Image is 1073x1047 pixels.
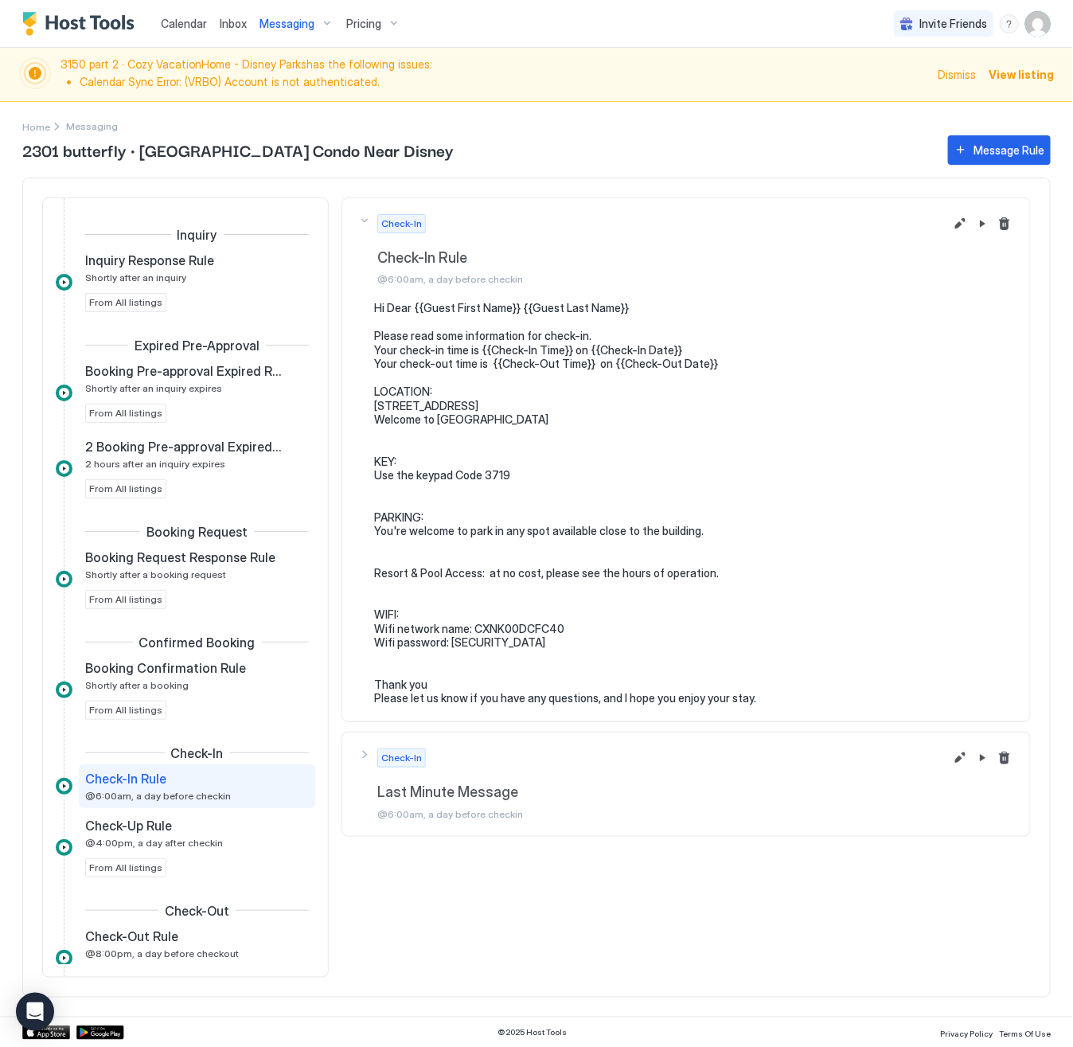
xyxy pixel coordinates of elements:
button: Message Rule [948,135,1051,165]
span: Last Minute Message [377,783,944,802]
span: Booking Pre-approval Expired Rule [85,363,283,379]
button: Pause Message Rule [973,214,992,233]
span: From All listings [89,406,162,420]
div: menu [1000,14,1019,33]
span: Shortly after an inquiry [85,272,186,283]
span: Confirmed Booking [139,635,256,650]
a: Home [22,118,50,135]
span: Check-In [381,217,422,231]
span: @4:00pm, a day after checkin [85,837,223,849]
span: @6:00am, a day before checkin [85,790,231,802]
span: 2301 butterfly · [GEOGRAPHIC_DATA] Condo Near Disney [22,138,932,162]
span: Calendar [161,17,207,30]
div: User profile [1025,11,1051,37]
span: 2 Booking Pre-approval Expired Rule [85,439,283,455]
span: Booking Request Response Rule [85,549,275,565]
span: From All listings [89,703,162,717]
span: Inbox [220,17,247,30]
span: @6:00am, a day before checkin [377,808,944,820]
span: Check-In Rule [377,249,944,268]
button: Edit message rule [950,214,970,233]
a: Terms Of Use [999,1024,1051,1041]
span: From All listings [89,482,162,496]
a: App Store [22,1026,70,1040]
span: Inquiry [178,227,217,243]
div: Open Intercom Messenger [16,993,54,1031]
span: Check-In [171,745,224,761]
button: Check-InLast Minute Message@6:00am, a day before checkinEdit message rulePause Message RuleDelete... [342,733,1030,836]
span: From All listings [89,861,162,875]
span: Expired Pre-Approval [135,338,259,354]
li: Calendar Sync Error: (VRBO) Account is not authenticated. [80,75,928,89]
span: Shortly after a booking [85,679,189,691]
div: Breadcrumb [22,118,50,135]
span: Check-In Rule [85,771,166,787]
button: Check-InCheck-In Rule@6:00am, a day before checkinEdit message rulePause Message RuleDelete messa... [342,198,1030,302]
span: Shortly after a booking request [85,568,226,580]
button: Delete message rule [995,748,1014,768]
div: Dismiss [938,66,976,83]
a: Privacy Policy [940,1024,993,1041]
span: From All listings [89,592,162,607]
div: Message Rule [974,142,1044,158]
span: Terms Of Use [999,1029,1051,1038]
span: Check-Up Rule [85,818,172,834]
span: @8:00pm, a day before checkout [85,947,239,959]
span: @6:00am, a day before checkin [377,273,944,285]
span: Home [22,121,50,133]
button: Delete message rule [995,214,1014,233]
span: 2 hours after an inquiry expires [85,458,225,470]
span: Breadcrumb [66,120,118,132]
span: Privacy Policy [940,1029,993,1038]
button: Pause Message Rule [973,748,992,768]
span: Check-In [381,751,422,765]
span: Booking Confirmation Rule [85,660,246,676]
a: Inbox [220,15,247,32]
span: Booking Request [146,524,248,540]
span: From All listings [89,295,162,310]
span: Messaging [259,17,314,31]
span: Inquiry Response Rule [85,252,214,268]
div: View listing [989,66,1054,83]
span: 3150 part 2 · Cozy VacationHome - Disney Parks has the following issues: [60,57,928,92]
span: Shortly after an inquiry expires [85,382,222,394]
a: Host Tools Logo [22,12,142,36]
span: Pricing [346,17,381,31]
span: © 2025 Host Tools [497,1027,567,1037]
button: Edit message rule [950,748,970,768]
a: Calendar [161,15,207,32]
span: Check-Out Rule [85,928,178,944]
span: Invite Friends [919,17,987,31]
section: Check-InCheck-In Rule@6:00am, a day before checkinEdit message rulePause Message RuleDelete messa... [342,301,1030,721]
span: Check-Out [165,903,229,919]
pre: Hi Dear {{Guest First Name}} {{Guest Last Name}} Please read some information for check-in. Your ... [374,301,1014,705]
a: Google Play Store [76,1026,124,1040]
